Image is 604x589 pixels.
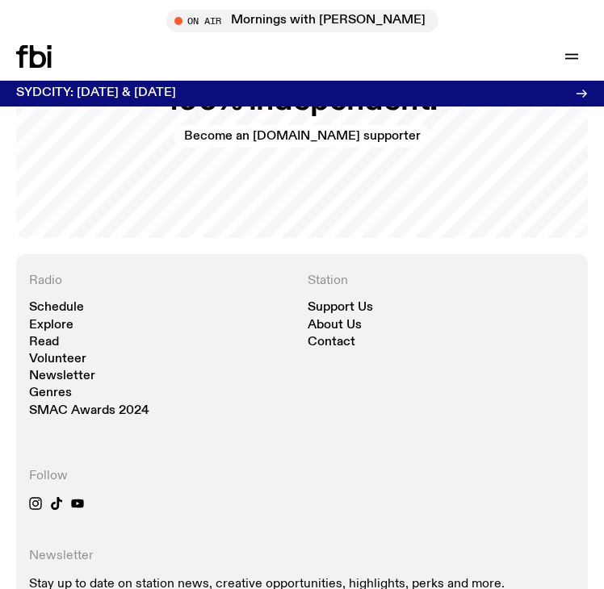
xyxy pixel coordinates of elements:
a: Support Us [308,302,373,314]
h4: Station [308,274,575,289]
a: Volunteer [29,353,86,366]
h3: SYDCITY: [DATE] & [DATE] [16,87,176,99]
a: About Us [308,320,362,332]
a: Contact [308,336,355,349]
h4: Follow [29,469,575,484]
a: Become an [DOMAIN_NAME] supporter [174,125,430,148]
h2: 100% independent. [166,86,438,115]
a: SMAC Awards 2024 [29,405,149,417]
a: Read [29,336,59,349]
a: Explore [29,320,73,332]
a: Schedule [29,302,84,314]
h4: Radio [29,274,296,289]
a: Genres [29,387,72,399]
a: Newsletter [29,370,95,382]
button: On AirMornings with [PERSON_NAME] [166,10,438,32]
h4: Newsletter [29,549,575,564]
